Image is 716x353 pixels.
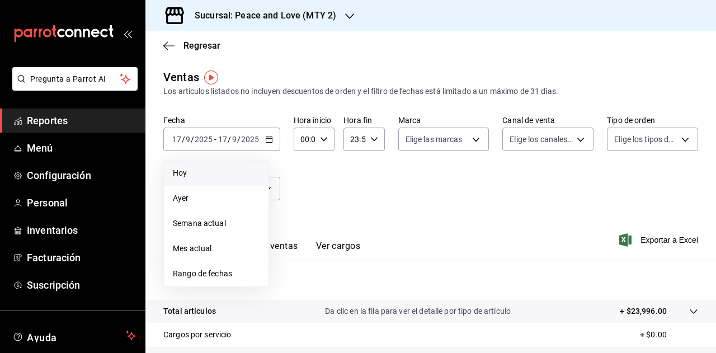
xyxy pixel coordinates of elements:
button: Regresar [163,40,220,51]
p: Cargos por servicio [163,329,232,341]
span: Reportes [27,113,136,128]
span: Ayer [173,192,260,204]
input: ---- [241,135,260,144]
span: / [182,135,185,144]
span: Elige los tipos de orden [614,134,677,145]
label: Canal de venta [502,116,593,124]
span: Pregunta a Parrot AI [30,73,120,85]
a: Pregunta a Parrot AI [8,81,138,93]
span: Rango de fechas [173,268,260,280]
span: Semana actual [173,218,260,229]
label: Hora inicio [294,116,335,124]
span: Hoy [173,167,260,179]
input: -- [232,135,237,144]
span: / [191,135,194,144]
span: / [228,135,231,144]
div: Ventas [163,69,199,86]
span: Elige los canales de venta [510,134,573,145]
span: Mes actual [173,243,260,255]
span: / [237,135,241,144]
p: Da clic en la fila para ver el detalle por tipo de artículo [325,305,511,317]
span: Personal [27,195,136,210]
span: Inventarios [27,223,136,238]
button: Pregunta a Parrot AI [12,67,138,91]
p: Resumen [163,273,698,286]
span: Facturación [27,250,136,265]
span: Regresar [183,40,220,51]
span: Configuración [27,168,136,183]
button: open_drawer_menu [123,29,132,38]
button: Ver cargos [316,241,361,260]
label: Marca [398,116,489,124]
button: Exportar a Excel [621,233,698,247]
span: Ayuda [27,329,121,342]
span: Elige las marcas [406,134,463,145]
p: Total artículos [163,305,216,317]
input: -- [172,135,182,144]
img: Tooltip marker [204,70,218,84]
input: -- [218,135,228,144]
p: + $0.00 [640,329,698,341]
input: ---- [194,135,213,144]
div: Los artículos listados no incluyen descuentos de orden y el filtro de fechas está limitado a un m... [163,86,698,97]
span: Menú [27,140,136,156]
span: Suscripción [27,277,136,293]
input: -- [185,135,191,144]
label: Tipo de orden [607,116,698,124]
label: Fecha [163,116,280,124]
h3: Sucursal: Peace and Love (MTY 2) [186,9,336,22]
label: Hora fin [343,116,384,124]
div: navigation tabs [181,241,360,260]
button: Ver ventas [254,241,298,260]
p: + $23,996.00 [620,305,667,317]
span: - [214,135,216,144]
